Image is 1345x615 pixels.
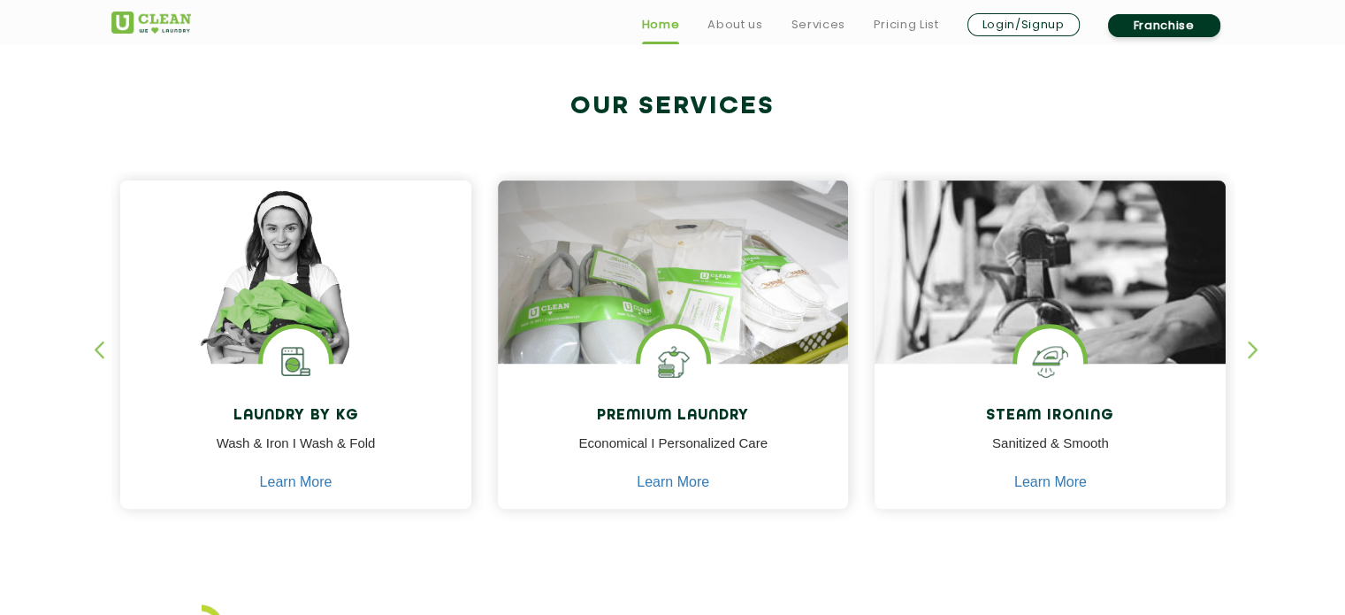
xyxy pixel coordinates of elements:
img: a girl with laundry basket [120,181,471,414]
img: steam iron [1017,328,1083,395]
a: Login/Signup [967,13,1080,36]
a: About us [707,14,762,35]
h4: Steam Ironing [888,408,1212,425]
h2: Our Services [111,92,1234,121]
p: Economical I Personalized Care [511,434,836,473]
a: Franchise [1108,14,1220,37]
h4: Premium Laundry [511,408,836,425]
p: Sanitized & Smooth [888,434,1212,473]
img: Shoes Cleaning [640,328,707,395]
p: Wash & Iron I Wash & Fold [134,434,458,473]
a: Learn More [260,474,332,490]
img: laundry washing machine [263,328,329,395]
a: Learn More [1014,474,1087,490]
a: Home [642,14,680,35]
img: clothes ironed [875,181,1226,463]
h4: Laundry by Kg [134,408,458,425]
img: laundry done shoes and clothes [498,181,849,414]
a: Learn More [637,474,709,490]
a: Pricing List [874,14,939,35]
a: Services [791,14,844,35]
img: UClean Laundry and Dry Cleaning [111,12,191,34]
